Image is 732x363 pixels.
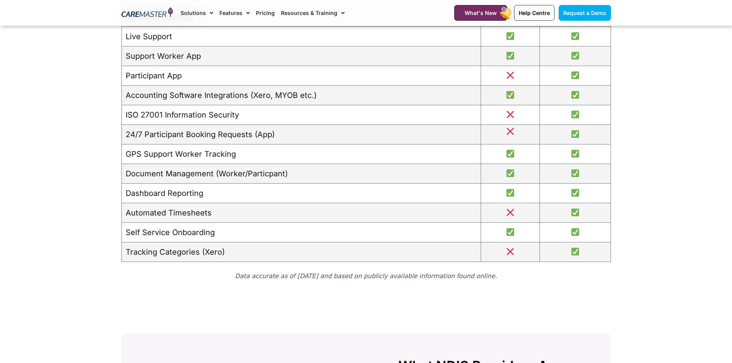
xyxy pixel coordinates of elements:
[514,5,554,21] a: Help Centre
[506,52,514,60] img: ✅
[571,71,579,79] img: ✅
[465,10,497,16] span: What's New
[121,7,173,19] img: CareMaster Logo
[559,5,611,21] a: Request a Demo
[571,52,579,60] img: ✅
[571,111,579,118] img: ✅
[121,125,481,144] td: 24/7 Participant Booking Requests (App)
[121,223,481,242] td: Self Service Onboarding
[454,5,507,21] a: What's New
[121,144,481,164] td: GPS Support Worker Tracking
[506,189,514,197] img: ✅
[121,46,481,66] td: Support Worker App
[121,86,481,105] td: Accounting Software Integrations (Xero, MYOB etc.)
[571,150,579,157] img: ✅
[563,10,606,16] span: Request a Demo
[121,105,481,125] td: ISO 27001 Information Security
[506,91,514,99] img: ✅
[571,169,579,177] img: ✅
[506,150,514,157] img: ✅
[121,164,481,184] td: Document Management (Worker/Particpant)
[506,209,514,216] img: ❌
[506,71,514,79] img: ❌
[506,111,514,118] img: ❌
[121,184,481,203] td: Dashboard Reporting
[121,203,481,223] td: Automated Timesheets
[506,228,514,236] img: ✅
[121,242,481,262] td: Tracking Categories (Xero)
[506,128,514,135] img: ❌
[571,248,579,255] img: ✅
[519,10,550,16] span: Help Centre
[571,32,579,40] img: ✅
[571,130,579,138] img: ✅
[571,189,579,197] img: ✅
[506,248,514,255] img: ❌
[506,32,514,40] img: ✅
[571,228,579,236] img: ✅
[571,209,579,216] img: ✅
[121,66,481,86] td: Participant App
[235,272,497,280] span: Data accurate as of [DATE] and based on publicly available information found online.
[121,27,481,46] td: Live Support
[571,91,579,99] img: ✅
[506,169,514,177] img: ✅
